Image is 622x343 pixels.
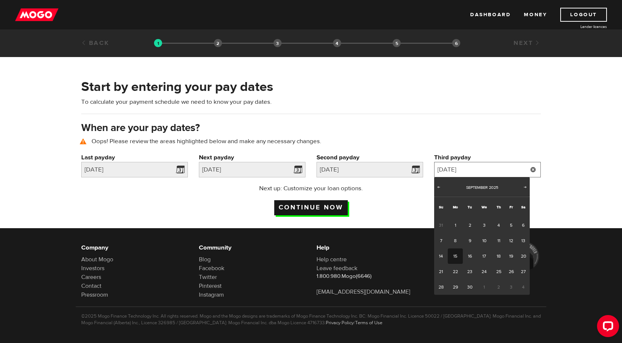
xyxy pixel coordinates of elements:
span: 1 [477,279,492,295]
a: Careers [81,273,101,281]
a: Prev [435,184,442,191]
a: 18 [492,248,505,264]
a: 6 [517,218,530,233]
h2: Start by entering your pay dates [81,79,541,95]
span: Tuesday [468,205,472,209]
h3: When are your pay dates? [81,122,541,134]
a: Pinterest [199,282,222,290]
a: 9 [463,233,476,248]
a: [EMAIL_ADDRESS][DOMAIN_NAME] [317,288,410,296]
a: 30 [463,279,476,295]
a: 21 [434,264,448,279]
span: Monday [453,205,458,209]
a: Money [524,8,547,22]
span: Friday [510,205,513,209]
a: Contact [81,282,101,290]
a: Dashboard [470,8,511,22]
a: 22 [448,264,463,279]
span: 2 [492,279,505,295]
label: Third payday [434,153,541,162]
a: Next [514,39,541,47]
a: 10 [477,233,492,248]
label: Last payday [81,153,188,162]
p: ©2025 Mogo Finance Technology Inc. All rights reserved. Mogo and the Mogo designs are trademarks ... [81,313,541,326]
a: 3 [477,218,492,233]
h6: Community [199,243,305,252]
a: 16 [463,248,476,264]
h6: Company [81,243,188,252]
span: 31 [434,218,448,233]
a: 29 [448,279,463,295]
span: 3 [505,279,517,295]
input: Continue now [274,200,348,215]
a: Facebook [199,265,224,272]
a: 28 [434,279,448,295]
a: 11 [492,233,505,248]
span: Wednesday [482,205,487,209]
span: Thursday [497,205,501,209]
a: 25 [492,264,505,279]
a: 12 [505,233,517,248]
span: 4 [517,279,530,295]
p: To calculate your payment schedule we need to know your pay dates. [81,98,541,106]
a: 5 [505,218,517,233]
a: Logout [560,8,607,22]
a: 8 [448,233,463,248]
a: 7 [434,233,448,248]
a: Leave feedback [317,265,357,272]
a: 17 [477,248,492,264]
iframe: LiveChat chat widget [591,312,622,343]
a: 20 [517,248,530,264]
a: Back [81,39,110,47]
a: 15 [448,248,463,264]
a: 19 [505,248,517,264]
a: 27 [517,264,530,279]
a: Lender licences [552,24,607,29]
p: Oops! Please review the areas highlighted below and make any necessary changes. [81,137,541,146]
a: Next [522,184,529,191]
a: Help centre [317,256,347,263]
img: transparent-188c492fd9eaac0f573672f40bb141c2.gif [154,39,162,47]
h6: Help [317,243,423,252]
img: mogo_logo-11ee424be714fa7cbb0f0f49df9e16ec.png [15,8,58,22]
a: Investors [81,265,104,272]
span: 2025 [489,185,498,190]
a: About Mogo [81,256,113,263]
a: 13 [517,233,530,248]
span: Next [522,184,528,190]
a: Blog [199,256,211,263]
a: 14 [434,248,448,264]
a: Instagram [199,291,224,298]
a: 24 [477,264,492,279]
a: Privacy Policy [326,320,354,326]
a: 1 [448,218,463,233]
span: September [466,185,488,190]
p: Next up: Customize your loan options. [238,184,384,193]
a: 26 [505,264,517,279]
span: Prev [436,184,442,190]
a: 23 [463,264,476,279]
a: 2 [463,218,476,233]
a: Terms of Use [355,320,382,326]
a: 4 [492,218,505,233]
label: Next payday [199,153,305,162]
label: Second payday [317,153,423,162]
a: Twitter [199,273,217,281]
span: Saturday [521,205,525,209]
p: 1.800.980.Mogo(6646) [317,273,423,280]
span: Sunday [439,205,443,209]
a: Pressroom [81,291,108,298]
